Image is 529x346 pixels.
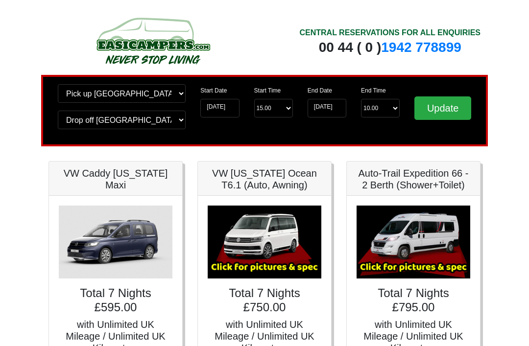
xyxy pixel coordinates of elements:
[381,40,461,55] a: 1942 778899
[308,99,346,117] input: Return Date
[59,206,172,278] img: VW Caddy California Maxi
[357,206,470,278] img: Auto-Trail Expedition 66 - 2 Berth (Shower+Toilet)
[200,86,227,95] label: Start Date
[59,286,172,315] h4: Total 7 Nights £595.00
[208,167,321,191] h5: VW [US_STATE] Ocean T6.1 (Auto, Awning)
[361,86,386,95] label: End Time
[208,286,321,315] h4: Total 7 Nights £750.00
[357,167,470,191] h5: Auto-Trail Expedition 66 - 2 Berth (Shower+Toilet)
[59,167,172,191] h5: VW Caddy [US_STATE] Maxi
[299,27,481,39] div: CENTRAL RESERVATIONS FOR ALL ENQUIRIES
[208,206,321,278] img: VW California Ocean T6.1 (Auto, Awning)
[299,39,481,56] div: 00 44 ( 0 )
[308,86,332,95] label: End Date
[254,86,281,95] label: Start Time
[60,14,246,68] img: campers-checkout-logo.png
[357,286,470,315] h4: Total 7 Nights £795.00
[200,99,239,117] input: Start Date
[414,96,471,120] input: Update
